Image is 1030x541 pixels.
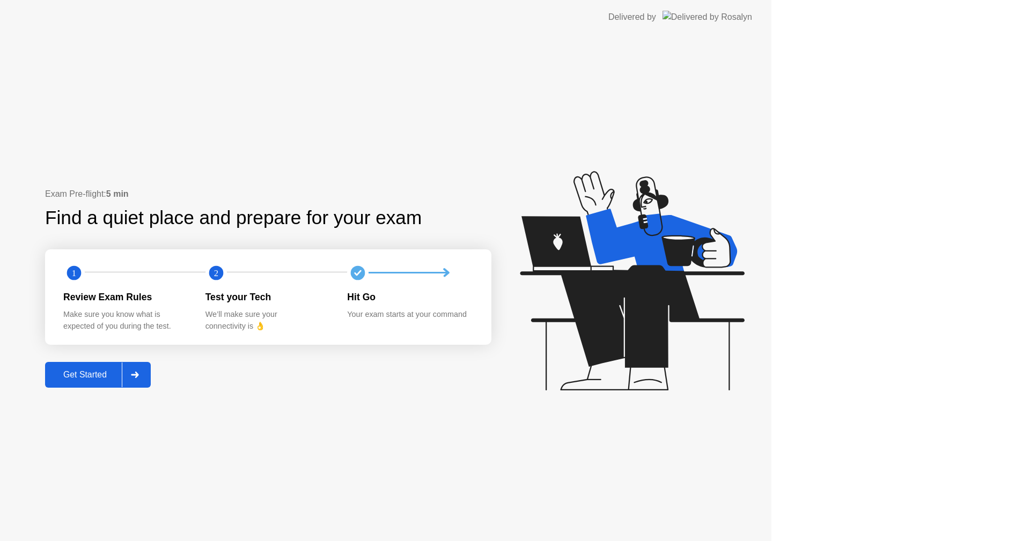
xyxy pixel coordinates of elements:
div: We’ll make sure your connectivity is 👌 [205,309,330,332]
img: Delivered by Rosalyn [663,11,752,23]
div: Your exam starts at your command [347,309,472,321]
div: Exam Pre-flight: [45,188,491,201]
div: Make sure you know what is expected of you during the test. [63,309,188,332]
b: 5 min [106,189,129,198]
div: Hit Go [347,290,472,304]
text: 2 [214,268,218,278]
div: Review Exam Rules [63,290,188,304]
div: Delivered by [608,11,656,24]
button: Get Started [45,362,151,388]
div: Get Started [48,370,122,380]
text: 1 [72,268,76,278]
div: Test your Tech [205,290,330,304]
div: Find a quiet place and prepare for your exam [45,204,423,232]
